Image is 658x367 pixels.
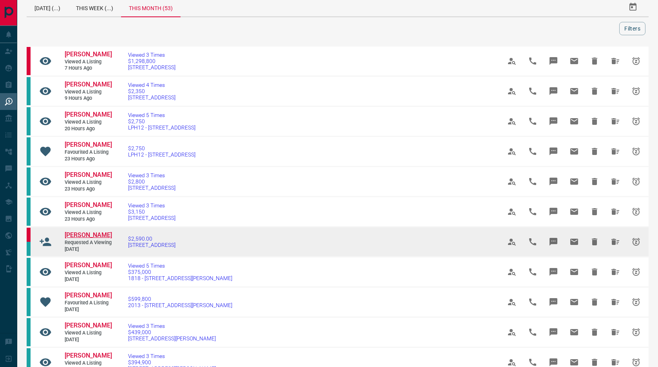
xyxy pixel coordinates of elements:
[65,352,112,359] span: [PERSON_NAME]
[523,232,542,251] span: Call
[585,112,604,131] span: Hide
[65,119,112,126] span: Viewed a Listing
[503,52,521,70] span: View Profile
[65,50,112,59] a: [PERSON_NAME]
[503,263,521,281] span: View Profile
[65,81,112,89] a: [PERSON_NAME]
[627,172,645,191] span: Snooze
[128,359,216,365] span: $394,900
[27,228,31,242] div: property.ca
[544,112,563,131] span: Message
[128,353,216,359] span: Viewed 3 Times
[627,323,645,342] span: Snooze
[27,77,31,105] div: condos.ca
[544,293,563,311] span: Message
[523,82,542,101] span: Call
[503,172,521,191] span: View Profile
[65,261,112,270] a: [PERSON_NAME]
[65,141,112,149] a: [PERSON_NAME]
[128,202,175,221] a: Viewed 3 Times$3,150[STREET_ADDRESS]
[128,172,175,191] a: Viewed 3 Times$2,800[STREET_ADDRESS]
[128,296,232,302] span: $599,800
[128,118,195,124] span: $2,750
[503,142,521,161] span: View Profile
[523,52,542,70] span: Call
[585,142,604,161] span: Hide
[606,263,625,281] span: Hide All from Katie Cheung
[523,142,542,161] span: Call
[627,293,645,311] span: Snooze
[128,112,195,131] a: Viewed 5 Times$2,750LPH12 - [STREET_ADDRESS]
[128,52,175,58] span: Viewed 3 Times
[544,142,563,161] span: Message
[27,47,31,75] div: property.ca
[627,263,645,281] span: Snooze
[65,171,112,179] a: [PERSON_NAME]
[65,291,112,300] a: [PERSON_NAME]
[565,142,584,161] span: Email
[523,202,542,221] span: Call
[503,293,521,311] span: View Profile
[65,270,112,276] span: Viewed a Listing
[627,202,645,221] span: Snooze
[27,258,31,286] div: condos.ca
[65,149,112,156] span: Favourited a Listing
[65,330,112,336] span: Viewed a Listing
[503,323,521,342] span: View Profile
[585,202,604,221] span: Hide
[523,112,542,131] span: Call
[627,82,645,101] span: Snooze
[65,209,112,216] span: Viewed a Listing
[565,52,584,70] span: Email
[65,291,112,299] span: [PERSON_NAME]
[65,179,112,186] span: Viewed a Listing
[128,215,175,221] span: [STREET_ADDRESS]
[544,172,563,191] span: Message
[565,232,584,251] span: Email
[585,263,604,281] span: Hide
[128,269,232,275] span: $375,000
[544,263,563,281] span: Message
[585,172,604,191] span: Hide
[65,276,112,283] span: [DATE]
[565,172,584,191] span: Email
[627,52,645,70] span: Snooze
[128,145,195,158] a: $2,750LPH12 - [STREET_ADDRESS]
[128,64,175,70] span: [STREET_ADDRESS]
[128,82,175,101] a: Viewed 4 Times$2,350[STREET_ADDRESS]
[128,323,216,342] a: Viewed 3 Times$439,000[STREET_ADDRESS][PERSON_NAME]
[65,352,112,360] a: [PERSON_NAME]
[128,178,175,185] span: $2,800
[128,275,232,281] span: 1818 - [STREET_ADDRESS][PERSON_NAME]
[128,82,175,88] span: Viewed 4 Times
[523,323,542,342] span: Call
[128,58,175,64] span: $1,298,800
[523,293,542,311] span: Call
[585,232,604,251] span: Hide
[627,232,645,251] span: Snooze
[65,50,112,58] span: [PERSON_NAME]
[65,239,112,246] span: Requested a Viewing
[65,141,112,148] span: [PERSON_NAME]
[606,202,625,221] span: Hide All from Gabby Brome
[585,52,604,70] span: Hide
[585,293,604,311] span: Hide
[65,306,112,313] span: [DATE]
[565,202,584,221] span: Email
[27,318,31,346] div: condos.ca
[503,202,521,221] span: View Profile
[65,231,112,239] a: [PERSON_NAME]
[544,232,563,251] span: Message
[606,323,625,342] span: Hide All from Katie Cheung
[65,89,112,95] span: Viewed a Listing
[128,263,232,269] span: Viewed 5 Times
[565,82,584,101] span: Email
[128,145,195,151] span: $2,750
[65,156,112,162] span: 23 hours ago
[128,236,175,248] a: $2,590.00[STREET_ADDRESS]
[65,216,112,223] span: 23 hours ago
[565,323,584,342] span: Email
[128,236,175,242] span: $2,590.00
[523,263,542,281] span: Call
